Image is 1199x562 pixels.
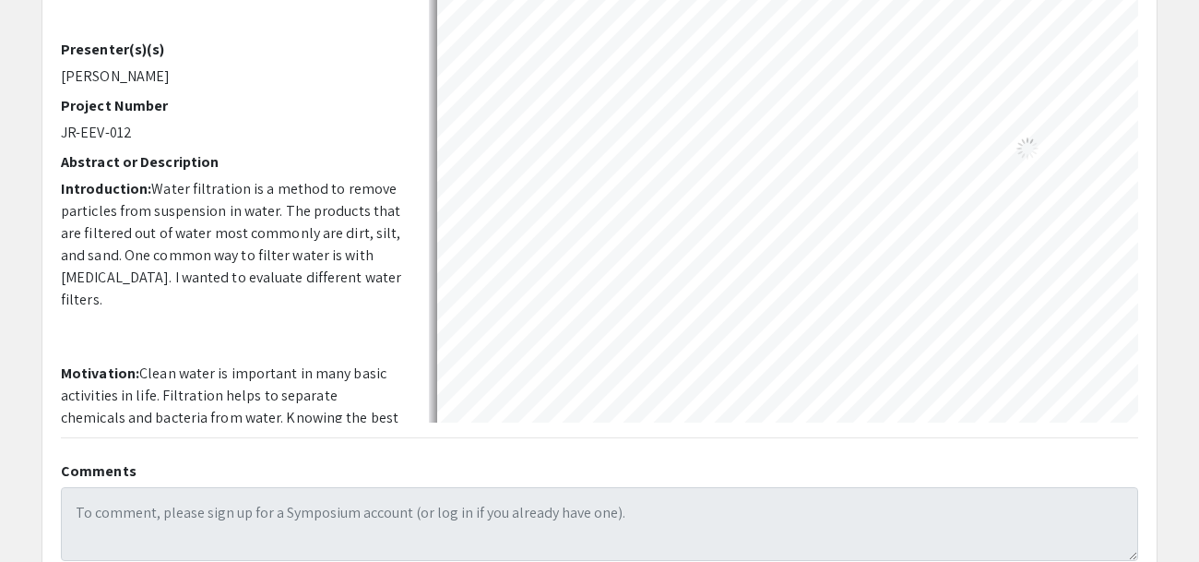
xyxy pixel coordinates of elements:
[61,41,401,58] h2: Presenter(s)(s)
[61,153,401,171] h2: Abstract or Description
[61,178,401,311] p: Water filtration is a method to remove particles from suspension in water. The products that are ...
[61,364,139,383] strong: Motivation:
[61,66,401,88] p: [PERSON_NAME]
[1121,479,1185,548] iframe: Chat
[61,179,151,198] strong: Introduction:
[61,462,1138,480] h2: Comments
[61,363,401,451] p: Clean water is important in many basic activities in life. Filtration helps to separate chemicals...
[61,97,401,114] h2: Project Number
[61,122,401,144] p: JR-EEV-012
